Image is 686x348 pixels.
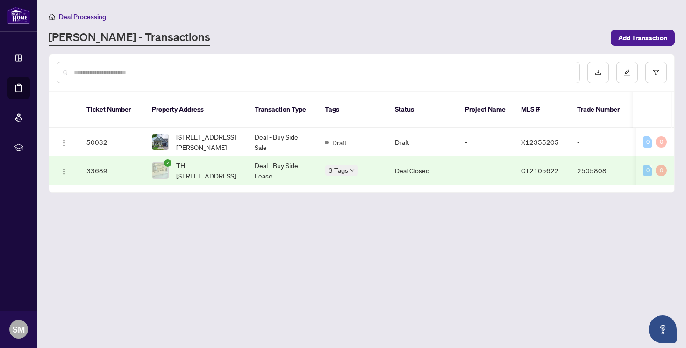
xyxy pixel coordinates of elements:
[521,166,559,175] span: C12105622
[247,156,317,185] td: Deal - Buy Side Lease
[176,132,240,152] span: [STREET_ADDRESS][PERSON_NAME]
[247,92,317,128] th: Transaction Type
[643,165,652,176] div: 0
[152,163,168,178] img: thumbnail-img
[645,62,667,83] button: filter
[60,168,68,175] img: Logo
[329,165,348,176] span: 3 Tags
[656,165,667,176] div: 0
[649,315,677,343] button: Open asap
[514,92,570,128] th: MLS #
[60,139,68,147] img: Logo
[618,30,667,45] span: Add Transaction
[387,92,457,128] th: Status
[152,134,168,150] img: thumbnail-img
[57,135,71,149] button: Logo
[79,156,144,185] td: 33689
[7,7,30,24] img: logo
[457,92,514,128] th: Project Name
[13,323,25,336] span: SM
[570,92,635,128] th: Trade Number
[57,163,71,178] button: Logo
[387,156,457,185] td: Deal Closed
[49,14,55,20] span: home
[79,92,144,128] th: Ticket Number
[59,13,106,21] span: Deal Processing
[653,69,659,76] span: filter
[164,159,171,167] span: check-circle
[656,136,667,148] div: 0
[79,128,144,156] td: 50032
[570,128,635,156] td: -
[317,92,387,128] th: Tags
[595,69,601,76] span: download
[332,137,347,148] span: Draft
[387,128,457,156] td: Draft
[247,128,317,156] td: Deal - Buy Side Sale
[587,62,609,83] button: download
[176,160,240,181] span: TH [STREET_ADDRESS]
[457,156,514,185] td: -
[611,30,675,46] button: Add Transaction
[457,128,514,156] td: -
[624,69,630,76] span: edit
[616,62,638,83] button: edit
[570,156,635,185] td: 2505808
[643,136,652,148] div: 0
[144,92,247,128] th: Property Address
[49,29,210,46] a: [PERSON_NAME] - Transactions
[350,168,355,173] span: down
[521,138,559,146] span: X12355205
